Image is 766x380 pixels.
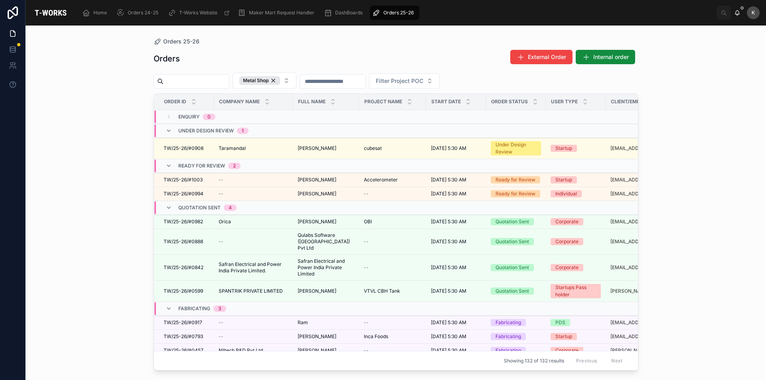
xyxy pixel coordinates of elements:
[233,163,236,169] div: 2
[431,288,481,294] a: [DATE] 5:30 AM
[551,284,601,298] a: Startups Pass holder
[431,264,466,271] span: [DATE] 5:30 AM
[364,219,372,225] span: OBI
[219,319,223,326] span: --
[491,98,528,105] span: Order Status
[218,305,221,312] div: 3
[383,10,414,16] span: Orders 25-26
[610,264,681,271] a: [EMAIL_ADDRESS][PERSON_NAME][DOMAIN_NAME]
[207,114,211,120] div: 0
[431,191,466,197] span: [DATE] 5:30 AM
[555,190,577,197] div: Individual
[491,319,541,326] a: Fabricating
[154,37,199,45] a: Orders 25-26
[178,163,225,169] span: Ready for Review
[551,98,578,105] span: User Type
[164,264,209,271] a: TW/25-26/#0842
[491,141,541,156] a: Under Design Review
[431,333,466,340] span: [DATE] 5:30 AM
[431,177,466,183] span: [DATE] 5:30 AM
[431,347,481,354] a: [DATE] 5:30 AM
[76,4,717,22] div: scrollable content
[364,145,382,152] span: cubesat
[335,10,363,16] span: DashBoards
[364,191,369,197] span: --
[219,177,223,183] span: --
[555,264,578,271] div: Corporate
[504,358,564,364] span: Showing 132 of 132 results
[219,347,288,354] a: Niltech R&D Pvt Ltd
[219,238,223,245] span: --
[491,287,541,295] a: Quotation Sent
[298,319,354,326] a: Ram
[496,319,521,326] div: Fabricating
[369,73,440,89] button: Select Button
[551,333,601,340] a: Startup
[219,219,288,225] a: Orica
[431,98,461,105] span: Start Date
[298,319,308,326] span: Ram
[376,77,423,85] span: Filter Project POC
[298,177,354,183] a: [PERSON_NAME]
[496,347,521,354] div: Fabricating
[610,191,681,197] a: [EMAIL_ADDRESS][DOMAIN_NAME]
[551,238,601,245] a: Corporate
[496,141,536,156] div: Under Design Review
[164,347,203,354] span: TW/25-26/#0457
[164,145,203,152] span: TW/25-26/#0908
[364,177,398,183] span: Accelerometer
[298,191,354,197] a: [PERSON_NAME]
[431,319,481,326] a: [DATE] 5:30 AM
[364,319,421,326] a: --
[164,177,209,183] a: TW/25-26/#1003
[496,218,529,225] div: Quotation Sent
[164,288,203,294] span: TW/25-26/#0599
[242,128,244,134] div: 1
[431,264,481,271] a: [DATE] 5:30 AM
[496,264,529,271] div: Quotation Sent
[431,219,481,225] a: [DATE] 5:30 AM
[551,264,601,271] a: Corporate
[496,190,535,197] div: Ready for Review
[431,177,481,183] a: [DATE] 5:30 AM
[555,284,596,298] div: Startups Pass holder
[431,347,466,354] span: [DATE] 5:30 AM
[249,10,314,16] span: Maker Mart Request Handler
[364,177,421,183] a: Accelerometer
[364,145,421,152] a: cubesat
[364,238,421,245] a: --
[219,191,288,197] a: --
[178,128,234,134] span: Under Design Review
[298,145,354,152] a: [PERSON_NAME]
[551,190,601,197] a: Individual
[364,98,402,105] span: Project Name
[491,190,541,197] a: Ready for Review
[164,238,209,245] a: TW/25-26/#0888
[593,53,629,61] span: Internal order
[164,191,203,197] span: TW/25-26/#0994
[164,219,203,225] span: TW/25-26/#0982
[239,76,280,85] button: Unselect METAL_SHOP
[219,319,288,326] a: --
[431,219,466,225] span: [DATE] 5:30 AM
[164,333,209,340] a: TW/25-26/#0793
[611,98,671,105] span: Client/Employee Email
[496,238,529,245] div: Quotation Sent
[491,333,541,340] a: Fabricating
[298,333,336,340] span: [PERSON_NAME]
[364,191,421,197] a: --
[528,53,566,61] span: External Order
[219,219,231,225] span: Orica
[164,219,209,225] a: TW/25-26/#0982
[431,145,466,152] span: [DATE] 5:30 AM
[551,145,601,152] a: Startup
[431,238,466,245] span: [DATE] 5:30 AM
[610,238,653,245] a: [EMAIL_ADDRESS]
[364,288,400,294] span: VTVL CBH Tank
[551,218,601,225] a: Corporate
[752,10,755,16] span: K
[298,258,354,277] a: Safran Electrical and Power India Private Limited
